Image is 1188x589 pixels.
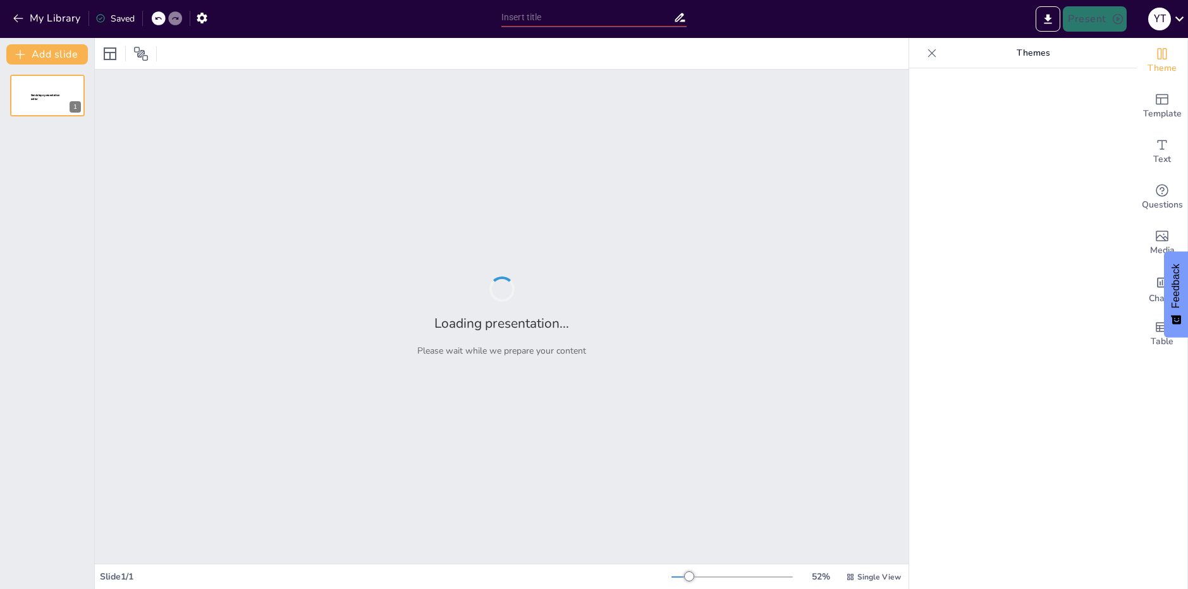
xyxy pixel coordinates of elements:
div: Add images, graphics, shapes or video [1137,220,1187,266]
p: Themes [942,38,1124,68]
button: Present [1063,6,1126,32]
div: 1 [70,101,81,113]
span: Theme [1148,61,1177,75]
span: Position [133,46,149,61]
span: Sendsteps presentation editor [31,94,60,101]
span: Charts [1149,292,1175,306]
div: Layout [100,44,120,64]
button: Add slide [6,44,88,65]
button: Duplicate Slide [48,78,63,94]
button: My Library [9,8,86,28]
span: Text [1153,152,1171,166]
span: Single View [857,572,901,582]
span: Table [1151,335,1173,349]
button: Feedback - Show survey [1164,251,1188,337]
h2: Loading presentation... [434,314,569,332]
div: Add ready made slides [1137,84,1187,129]
span: Questions [1142,198,1183,212]
div: Change the overall theme [1137,38,1187,84]
div: Add text boxes [1137,129,1187,175]
button: Export to PowerPoint [1036,6,1060,32]
button: Y T [1148,6,1171,32]
div: Get real-time input from your audience [1137,175,1187,220]
button: Cannot delete last slide [66,78,81,94]
div: Slide 1 / 1 [100,571,671,583]
div: Add a table [1137,311,1187,357]
div: Y T [1148,8,1171,30]
div: 1 [10,75,85,116]
div: Add charts and graphs [1137,266,1187,311]
input: Insert title [501,8,673,27]
div: Saved [95,13,135,25]
div: 52 % [805,571,836,583]
span: Template [1143,107,1182,121]
span: Feedback [1170,264,1182,308]
span: Media [1150,244,1175,257]
p: Please wait while we prepare your content [417,345,586,357]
